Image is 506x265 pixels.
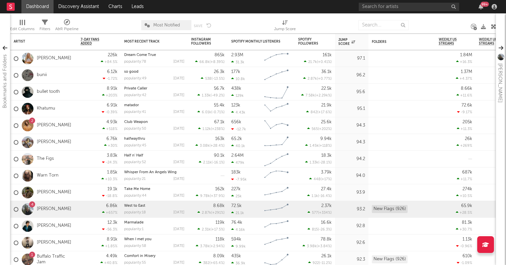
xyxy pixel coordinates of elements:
div: -12.7k [231,127,246,131]
a: so good [124,70,139,74]
div: popularity: 55 [124,261,146,265]
div: ( ) [304,60,332,64]
div: 36.1k [321,70,332,74]
div: ( ) [197,227,225,231]
span: 1.12k [202,127,211,131]
span: 6.01k [202,111,211,114]
div: 21.1k [231,211,244,215]
div: popularity: 21 [124,177,146,181]
div: 4.93k [106,120,117,124]
div: popularity: 78 [124,60,146,64]
span: 2.87k [202,211,211,215]
span: -26.3 % [319,228,331,231]
span: 2.11k [203,161,212,164]
div: 9.94k [320,137,332,141]
span: +8.39 % [210,60,224,64]
div: 27.4k [321,187,332,191]
div: 2.93M [231,53,243,57]
input: Search... [358,20,409,30]
div: 6.86k [106,204,117,208]
span: 565 [312,127,318,131]
div: West to East [124,204,184,208]
div: +84.5 % [101,60,117,64]
div: ( ) [196,244,225,248]
svg: Chart title [261,101,291,117]
a: When I met you [124,238,152,241]
div: 96.2 [338,71,365,79]
div: 274k [462,187,472,191]
svg: Chart title [261,50,291,67]
div: Artist [14,40,64,44]
span: +37.9 % [211,194,224,198]
span: 1.33k [310,161,318,164]
div: ( ) [309,177,332,181]
div: 129k [231,93,244,98]
div: 26k [465,137,472,141]
div: A&R Pipeline [55,25,79,33]
button: 99+ [479,4,483,9]
div: popularity: 50 [124,127,146,131]
div: so good [124,70,184,74]
div: 3.79k [321,170,332,175]
div: ( ) [199,261,225,265]
a: Khatumu [37,106,55,112]
div: [DATE] [173,127,184,131]
span: 9.78k [200,194,210,198]
a: [PERSON_NAME] [37,190,71,195]
div: [DATE] [173,211,184,214]
span: +238 % [212,127,224,131]
div: Jump Score [274,25,296,33]
div: [DATE] [173,261,184,265]
div: +10.5 % [456,194,472,198]
a: bullet tooth [37,89,60,95]
div: When I met you [124,238,184,241]
div: 90.1k [214,153,225,158]
div: 4.49k [106,254,117,258]
div: Bookmarks and Folders [1,54,9,108]
div: 72.5k [231,204,242,208]
div: 226k [108,53,117,57]
div: 227k [231,187,241,191]
span: 21.7k [308,60,317,64]
div: 1.13k [462,237,472,242]
a: halfwaythru [124,137,145,141]
a: [PERSON_NAME] [37,56,71,61]
div: 177k [231,70,240,74]
div: 18.3k [321,153,332,158]
svg: Chart title [261,168,291,184]
div: 94.0 [338,172,365,180]
div: 6.91k [107,103,117,108]
div: popularity: 58 [124,244,146,248]
div: 687k [462,170,472,175]
span: 538 [205,77,212,81]
a: Marmalade [124,221,144,224]
div: halfwaythru [124,137,184,141]
div: New Flags (926) [372,205,408,213]
div: popularity: 1 [124,227,144,231]
div: ( ) [195,143,225,148]
div: 99 + [481,2,489,7]
div: Comfort in Misery [124,254,184,258]
div: 22.5k [321,86,332,91]
div: 16.6k [321,220,332,225]
div: -56.3 % [102,227,117,231]
div: 438k [231,86,241,91]
div: popularity: 41 [124,110,146,114]
span: Most Notified [153,23,180,27]
span: 1.33k [202,94,210,97]
div: ( ) [303,244,332,248]
div: 123k [231,103,240,108]
span: 2.31k [202,228,210,231]
div: Jump Score [274,17,296,36]
div: -1.09 % [457,261,472,265]
a: bunii [37,72,47,78]
div: 119k [216,220,225,225]
span: -49.2 % [212,94,224,97]
div: Half n' Half [124,154,184,157]
div: 1.84M [460,53,472,57]
div: Filters [39,17,50,36]
div: Take Me Home [124,187,184,191]
div: 25.6k [321,120,332,124]
div: ( ) [308,261,332,265]
svg: Chart title [261,84,291,101]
